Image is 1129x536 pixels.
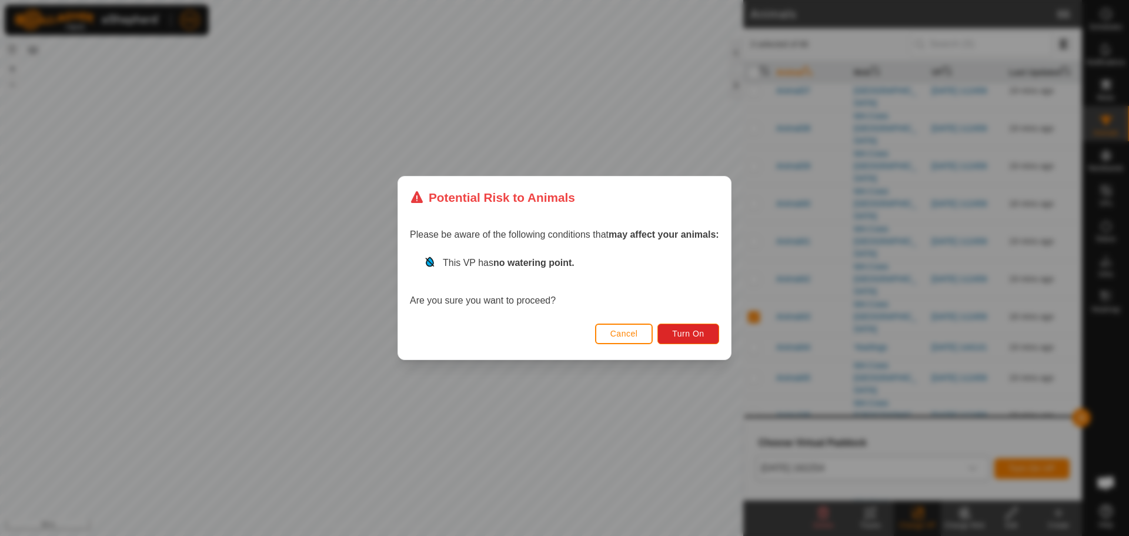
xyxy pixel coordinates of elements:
strong: may affect your animals: [609,229,719,239]
span: Cancel [610,329,638,338]
div: Potential Risk to Animals [410,188,575,207]
div: Are you sure you want to proceed? [410,256,719,308]
span: Please be aware of the following conditions that [410,229,719,239]
button: Turn On [658,324,719,344]
strong: no watering point. [493,258,574,268]
button: Cancel [595,324,653,344]
span: Turn On [673,329,704,338]
span: This VP has [443,258,574,268]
